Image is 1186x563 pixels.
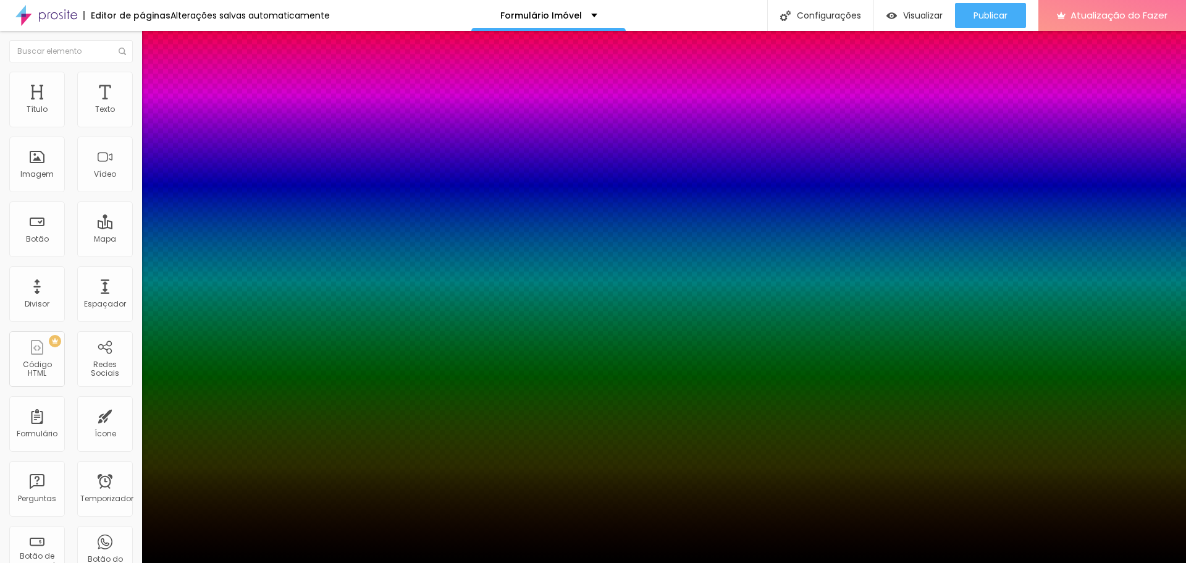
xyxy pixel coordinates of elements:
[903,9,943,22] font: Visualizar
[780,11,791,21] img: Ícone
[955,3,1026,28] button: Publicar
[797,9,861,22] font: Configurações
[119,48,126,55] img: Ícone
[91,359,119,378] font: Redes Sociais
[94,169,116,179] font: Vídeo
[23,359,52,378] font: Código HTML
[95,428,116,439] font: Ícone
[1070,9,1167,22] font: Atualização do Fazer
[25,298,49,309] font: Divisor
[874,3,955,28] button: Visualizar
[170,9,330,22] font: Alterações salvas automaticamente
[17,428,57,439] font: Formulário
[94,234,116,244] font: Mapa
[18,493,56,504] font: Perguntas
[80,493,133,504] font: Temporizador
[84,298,126,309] font: Espaçador
[9,40,133,62] input: Buscar elemento
[20,169,54,179] font: Imagem
[886,11,897,21] img: view-1.svg
[91,9,170,22] font: Editor de páginas
[95,104,115,114] font: Texto
[26,234,49,244] font: Botão
[974,9,1007,22] font: Publicar
[500,9,582,22] font: Formulário Imóvel
[27,104,48,114] font: Título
